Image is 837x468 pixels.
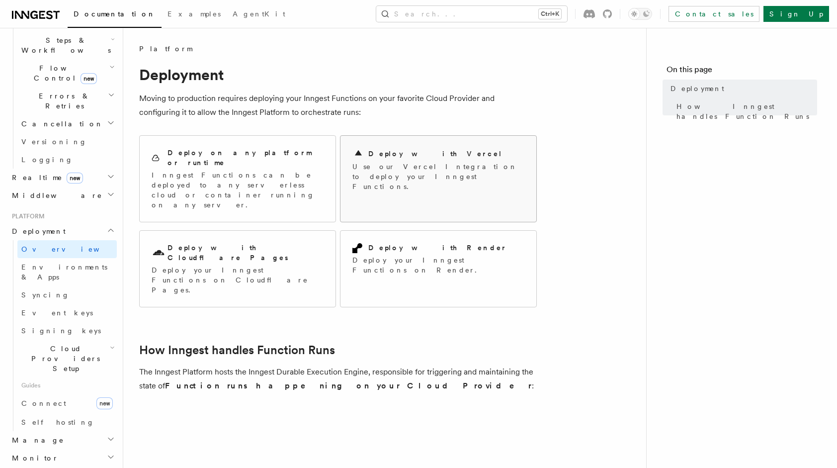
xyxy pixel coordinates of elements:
[227,3,291,27] a: AgentKit
[139,66,537,84] h1: Deployment
[139,230,336,307] a: Deploy with Cloudflare PagesDeploy your Inngest Functions on Cloudflare Pages.
[21,138,87,146] span: Versioning
[667,64,817,80] h4: On this page
[139,44,192,54] span: Platform
[152,246,166,260] svg: Cloudflare
[368,149,502,159] h2: Deploy with Vercel
[21,309,93,317] span: Event keys
[17,91,108,111] span: Errors & Retries
[539,9,561,19] kbd: Ctrl+K
[8,212,45,220] span: Platform
[8,13,117,169] div: Inngest Functions
[152,265,324,295] p: Deploy your Inngest Functions on Cloudflare Pages.
[17,35,111,55] span: Steps & Workflows
[17,286,117,304] a: Syncing
[139,135,336,222] a: Deploy on any platform or runtimeInngest Functions can be deployed to any serverless cloud or con...
[17,31,117,59] button: Steps & Workflows
[8,222,117,240] button: Deployment
[352,255,524,275] p: Deploy your Inngest Functions on Render.
[74,10,156,18] span: Documentation
[139,343,335,357] a: How Inngest handles Function Runs
[8,190,102,200] span: Middleware
[21,291,70,299] span: Syncing
[340,230,537,307] a: Deploy with RenderDeploy your Inngest Functions on Render.
[8,240,117,431] div: Deployment
[17,304,117,322] a: Event keys
[17,59,117,87] button: Flow Controlnew
[352,162,524,191] p: Use our Vercel Integration to deploy your Inngest Functions.
[167,148,324,168] h2: Deploy on any platform or runtime
[669,6,759,22] a: Contact sales
[17,377,117,393] span: Guides
[152,170,324,210] p: Inngest Functions can be deployed to any serverless cloud or container running on any server.
[667,80,817,97] a: Deployment
[670,84,724,94] span: Deployment
[67,173,83,184] span: new
[17,133,117,151] a: Versioning
[368,243,507,253] h2: Deploy with Render
[17,393,117,413] a: Connectnew
[21,156,73,164] span: Logging
[17,258,117,286] a: Environments & Apps
[17,413,117,431] a: Self hosting
[17,87,117,115] button: Errors & Retries
[21,399,66,407] span: Connect
[233,10,285,18] span: AgentKit
[8,449,117,467] button: Monitor
[17,115,117,133] button: Cancellation
[8,187,117,204] button: Middleware
[340,135,537,222] a: Deploy with VercelUse our Vercel Integration to deploy your Inngest Functions.
[17,240,117,258] a: Overview
[21,327,101,335] span: Signing keys
[21,245,124,253] span: Overview
[167,243,324,263] h2: Deploy with Cloudflare Pages
[167,10,221,18] span: Examples
[17,344,110,374] span: Cloud Providers Setup
[17,151,117,169] a: Logging
[139,365,537,393] p: The Inngest Platform hosts the Inngest Durable Execution Engine, responsible for triggering and m...
[96,397,113,409] span: new
[8,169,117,187] button: Realtimenew
[81,73,97,84] span: new
[17,340,117,377] button: Cloud Providers Setup
[628,8,652,20] button: Toggle dark mode
[17,119,103,129] span: Cancellation
[21,263,107,281] span: Environments & Apps
[139,92,537,119] p: Moving to production requires deploying your Inngest Functions on your favorite Cloud Provider an...
[676,101,817,121] span: How Inngest handles Function Runs
[376,6,567,22] button: Search...Ctrl+K
[17,322,117,340] a: Signing keys
[68,3,162,28] a: Documentation
[763,6,829,22] a: Sign Up
[8,453,59,463] span: Monitor
[17,63,109,83] span: Flow Control
[21,418,94,426] span: Self hosting
[8,173,83,183] span: Realtime
[8,226,66,236] span: Deployment
[162,3,227,27] a: Examples
[672,97,817,125] a: How Inngest handles Function Runs
[165,381,532,390] strong: Function runs happening on your Cloud Provider
[8,435,64,445] span: Manage
[8,431,117,449] button: Manage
